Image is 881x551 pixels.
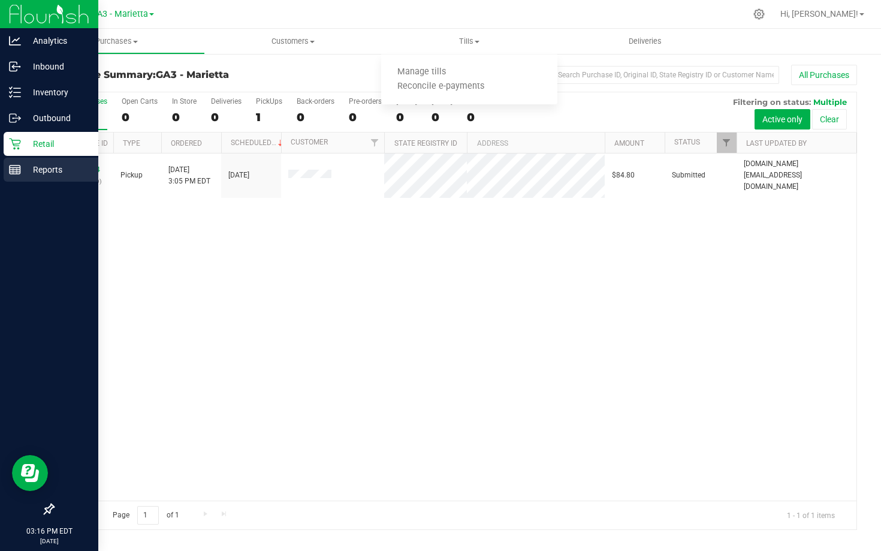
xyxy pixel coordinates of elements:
[137,506,159,525] input: 1
[206,36,381,47] span: Customers
[9,35,21,47] inline-svg: Analytics
[432,110,452,124] div: 0
[614,139,644,147] a: Amount
[291,138,328,146] a: Customer
[172,97,197,106] div: In Store
[91,9,148,19] span: GA3 - Marietta
[123,139,140,147] a: Type
[168,164,210,187] span: [DATE] 3:05 PM EDT
[102,506,189,525] span: Page of 1
[777,506,844,524] span: 1 - 1 of 1 items
[364,133,384,153] a: Filter
[231,138,285,147] a: Scheduled
[120,170,143,181] span: Pickup
[122,110,158,124] div: 0
[211,97,242,106] div: Deliveries
[733,97,811,107] span: Filtering on status:
[349,110,382,124] div: 0
[717,133,737,153] a: Filter
[256,97,282,106] div: PickUps
[613,36,678,47] span: Deliveries
[674,138,700,146] a: Status
[21,85,93,100] p: Inventory
[752,8,767,20] div: Manage settings
[211,110,242,124] div: 0
[780,9,858,19] span: Hi, [PERSON_NAME]!
[9,112,21,124] inline-svg: Outbound
[539,66,779,84] input: Search Purchase ID, Original ID, State Registry ID or Customer Name...
[612,170,635,181] span: $84.80
[9,138,21,150] inline-svg: Retail
[21,59,93,74] p: Inbound
[297,110,334,124] div: 0
[5,537,93,546] p: [DATE]
[29,36,204,47] span: Purchases
[381,67,462,77] span: Manage tills
[21,162,93,177] p: Reports
[557,29,734,54] a: Deliveries
[228,170,249,181] span: [DATE]
[349,97,382,106] div: Pre-orders
[813,97,847,107] span: Multiple
[744,158,849,193] span: [DOMAIN_NAME][EMAIL_ADDRESS][DOMAIN_NAME]
[791,65,857,85] button: All Purchases
[5,526,93,537] p: 03:16 PM EDT
[53,70,321,80] h3: Purchase Summary:
[9,61,21,73] inline-svg: Inbound
[172,110,197,124] div: 0
[467,110,511,124] div: 0
[256,110,282,124] div: 1
[381,36,557,47] span: Tills
[812,109,847,130] button: Clear
[381,29,557,54] a: Tills Manage tills Reconcile e-payments
[21,111,93,125] p: Outbound
[755,109,810,130] button: Active only
[9,164,21,176] inline-svg: Reports
[9,86,21,98] inline-svg: Inventory
[21,137,93,151] p: Retail
[156,69,229,80] span: GA3 - Marietta
[122,97,158,106] div: Open Carts
[467,133,605,153] th: Address
[171,139,202,147] a: Ordered
[29,29,205,54] a: Purchases
[394,139,457,147] a: State Registry ID
[297,97,334,106] div: Back-orders
[381,82,500,92] span: Reconcile e-payments
[672,170,705,181] span: Submitted
[12,455,48,491] iframe: Resource center
[21,34,93,48] p: Analytics
[746,139,807,147] a: Last Updated By
[396,110,417,124] div: 0
[205,29,381,54] a: Customers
